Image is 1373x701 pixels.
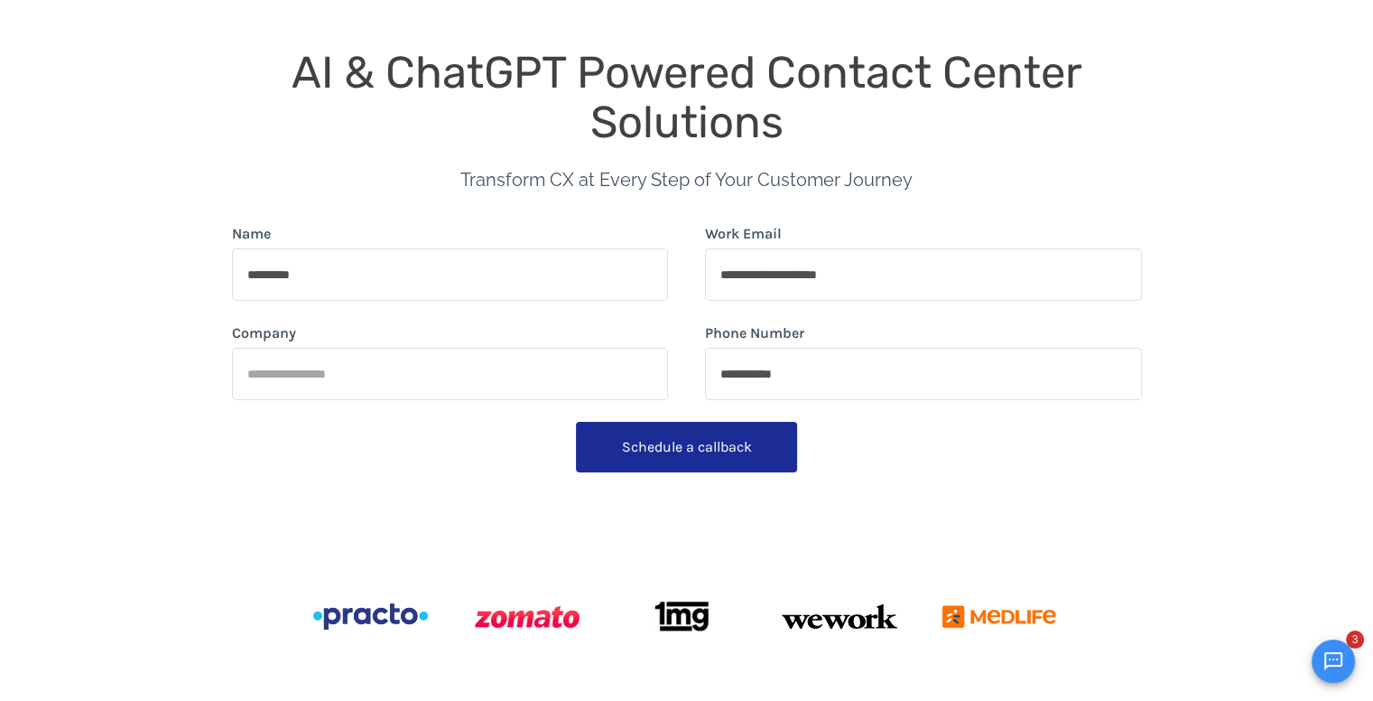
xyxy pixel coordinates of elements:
span: AI & ChatGPT Powered Contact Center Solutions [292,46,1093,148]
button: Schedule a callback [576,422,797,472]
form: form [232,223,1142,480]
label: Company [232,322,296,344]
label: Work Email [705,223,782,245]
label: Name [232,223,271,245]
label: Phone Number [705,322,804,344]
button: Open chat [1312,640,1355,683]
span: Transform CX at Every Step of Your Customer Journey [460,169,913,191]
span: 3 [1346,631,1364,649]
